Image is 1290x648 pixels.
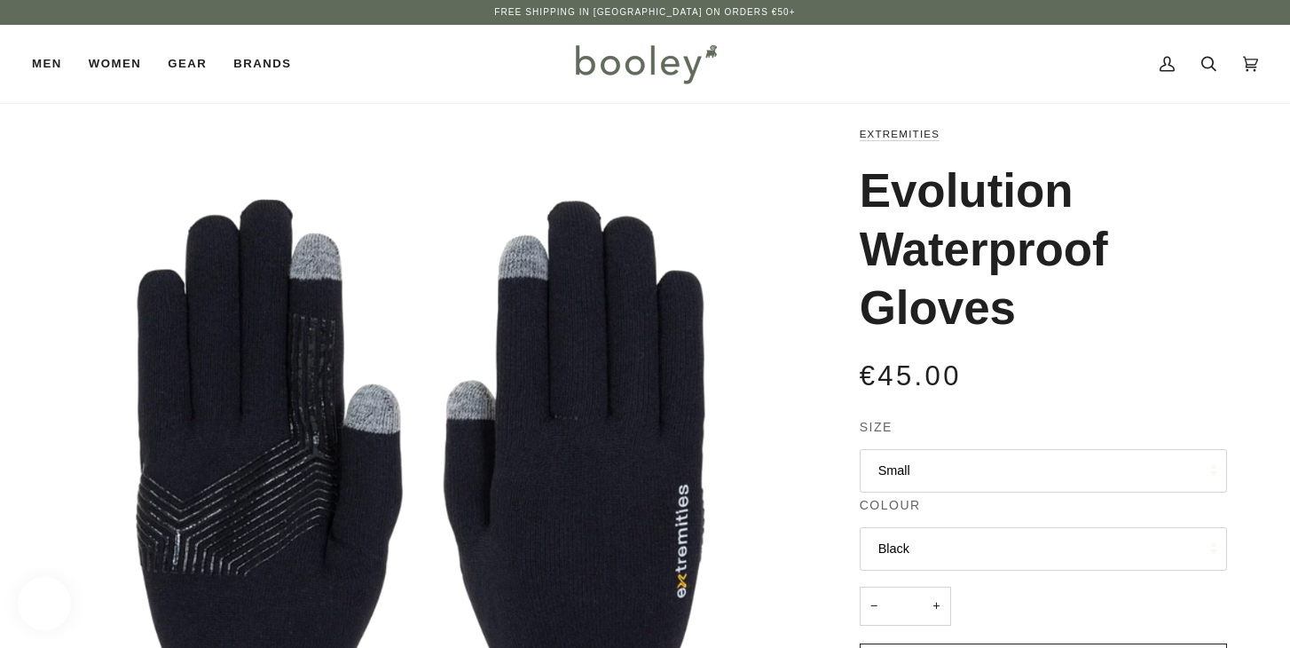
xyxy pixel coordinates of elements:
p: Free Shipping in [GEOGRAPHIC_DATA] on Orders €50+ [494,5,795,20]
button: + [922,587,950,627]
a: Gear [154,25,220,103]
button: Small [860,449,1227,493]
span: Men [32,55,62,73]
span: Colour [860,496,921,515]
iframe: Button to open loyalty program pop-up [18,577,71,630]
a: Brands [220,25,304,103]
span: Size [860,418,893,437]
a: Men [32,25,75,103]
span: Women [89,55,141,73]
h1: Evolution Waterproof Gloves [860,162,1214,337]
span: Brands [233,55,291,73]
button: Black [860,527,1227,571]
span: Gear [168,55,207,73]
span: €45.00 [860,360,962,391]
input: Quantity [860,587,951,627]
a: Women [75,25,154,103]
a: Extremities [860,129,940,139]
button: − [860,587,888,627]
img: Booley [568,38,723,90]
